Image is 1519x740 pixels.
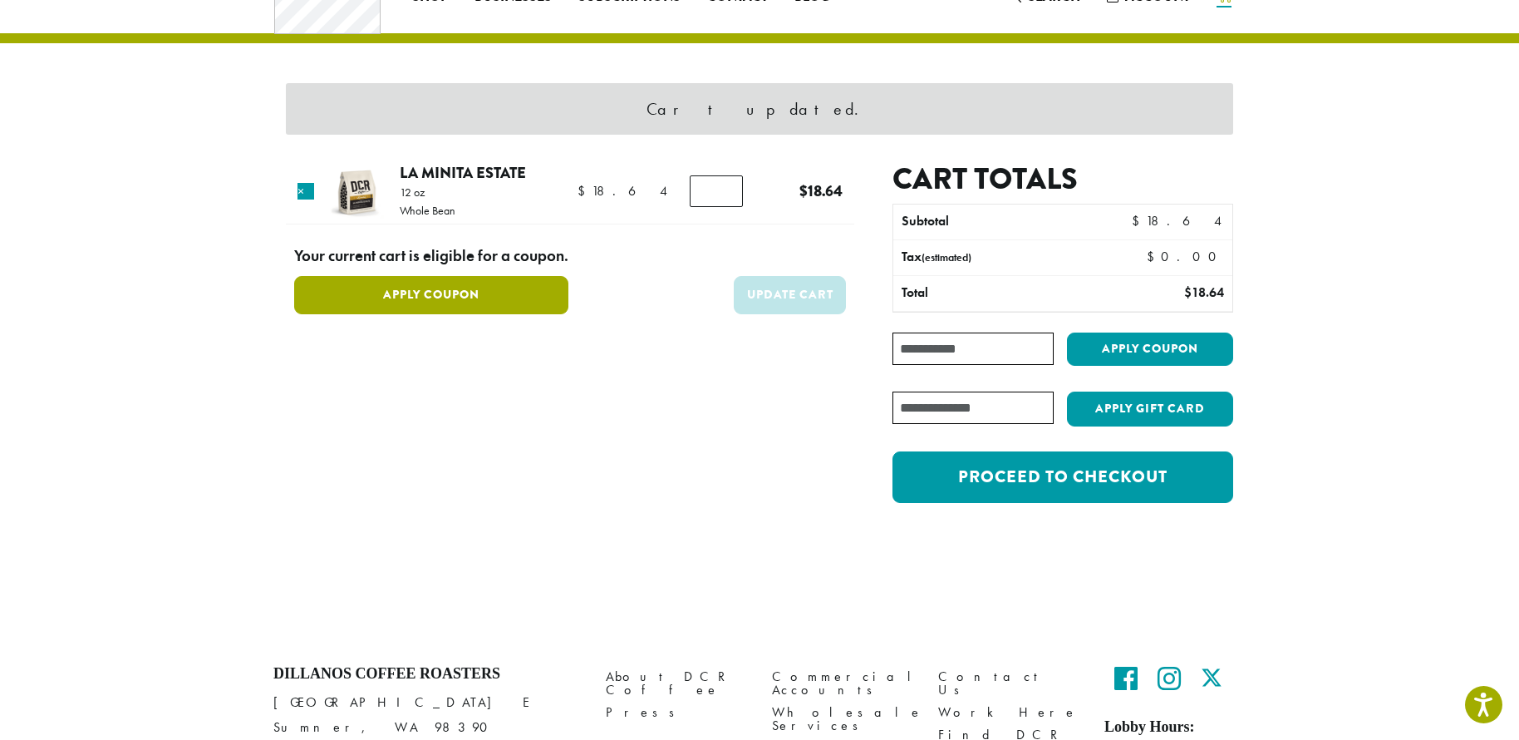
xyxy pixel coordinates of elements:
span: $ [1132,212,1146,229]
button: Update cart [734,276,846,313]
input: Product quantity [690,175,743,207]
button: Apply Gift Card [1067,392,1233,427]
a: Commercial Accounts [772,665,913,701]
a: About DCR Coffee [606,665,747,701]
button: Apply coupon [1067,333,1233,367]
a: Contact Us [938,665,1079,701]
span: $ [1184,284,1192,301]
a: Wholesale Services [772,701,913,737]
bdi: 18.64 [578,182,670,200]
a: Proceed to checkout [892,451,1233,503]
img: La Minita Estate [330,165,384,220]
bdi: 0.00 [1147,248,1224,265]
bdi: 18.64 [1132,212,1224,229]
bdi: 18.64 [799,180,843,202]
th: Tax [893,240,1133,275]
span: $ [1147,248,1161,265]
p: 12 oz [400,186,455,198]
small: (estimated) [922,250,971,264]
a: La Minita Estate [400,161,526,184]
th: Total [893,276,1097,311]
a: Work Here [938,701,1079,723]
h2: Cart totals [892,161,1233,197]
span: $ [799,180,808,202]
bdi: 18.64 [1184,284,1224,301]
span: Your current cart is eligible for a coupon. [294,244,568,269]
span: $ [578,182,592,200]
a: Press [606,701,747,723]
th: Subtotal [893,205,1097,239]
a: Remove this item [297,183,314,200]
div: Cart updated. [286,83,1233,135]
h4: Dillanos Coffee Roasters [273,665,581,683]
p: Whole Bean [400,205,455,216]
button: Apply Coupon [294,276,568,313]
h5: Lobby Hours: [1104,718,1246,737]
